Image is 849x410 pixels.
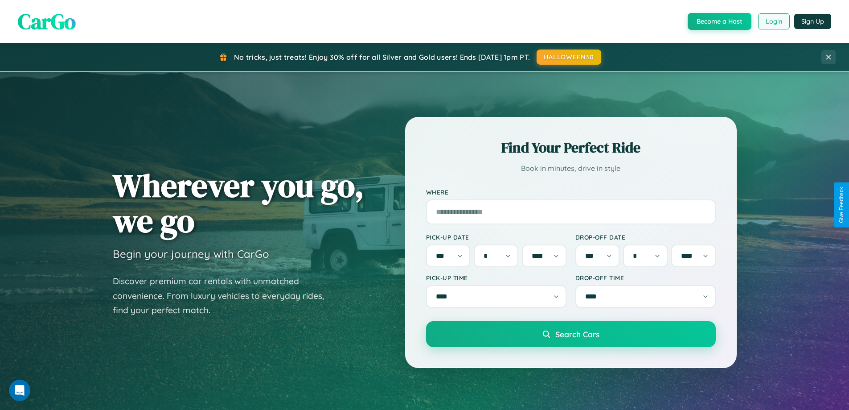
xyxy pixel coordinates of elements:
[555,329,599,339] span: Search Cars
[426,233,566,241] label: Pick-up Date
[113,168,364,238] h1: Wherever you go, we go
[575,233,716,241] label: Drop-off Date
[9,380,30,401] iframe: Intercom live chat
[426,138,716,157] h2: Find Your Perfect Ride
[234,53,530,62] span: No tricks, just treats! Enjoy 30% off for all Silver and Gold users! Ends [DATE] 1pm PT.
[426,188,716,196] label: Where
[575,274,716,282] label: Drop-off Time
[18,7,76,36] span: CarGo
[113,247,269,261] h3: Begin your journey with CarGo
[426,321,716,347] button: Search Cars
[426,162,716,175] p: Book in minutes, drive in style
[537,50,601,65] button: HALLOWEEN30
[113,274,336,318] p: Discover premium car rentals with unmatched convenience. From luxury vehicles to everyday rides, ...
[758,13,790,29] button: Login
[688,13,751,30] button: Become a Host
[838,187,845,223] div: Give Feedback
[794,14,831,29] button: Sign Up
[426,274,566,282] label: Pick-up Time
